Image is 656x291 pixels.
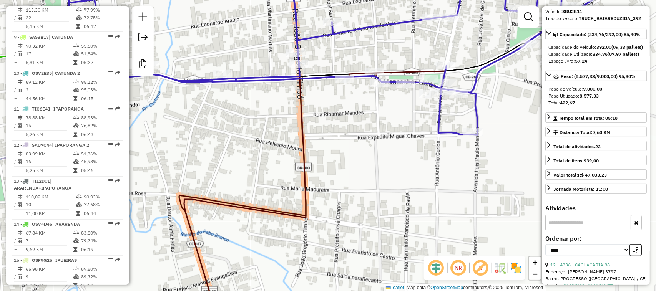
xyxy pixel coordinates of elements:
i: Distância Total [18,80,23,84]
span: 15 - [14,258,77,263]
div: Tipo do veículo: [545,15,647,22]
span: Exibir rótulo [472,259,490,277]
em: Rota exportada [115,107,120,111]
span: | CATUNDA 2 [52,70,80,76]
a: 12 - 4336 - CACHACARIA 88 [550,262,610,268]
em: Opções [108,222,113,227]
span: + [533,258,538,267]
a: Valor total:R$ 47.033,23 [545,169,647,180]
td: 05:37 [81,59,120,66]
td: 06:44 [83,210,120,218]
td: = [14,167,18,175]
a: Tempo total em rota: 05:18 [545,112,647,123]
i: % de utilização do peso [73,80,79,84]
i: % de utilização do peso [73,267,79,272]
td: = [14,210,18,218]
td: 06:17 [83,23,120,30]
div: Total: [548,99,644,106]
span: | IPAPORANGA [50,106,84,112]
a: Distância Total:7,60 KM [545,127,647,137]
i: Total de Atividades [18,88,23,92]
div: Peso: (8.577,33/9.000,00) 95,30% [545,83,647,109]
span: OSF9G25 [32,258,52,263]
img: Fluxo de ruas [494,262,506,274]
i: % de utilização da cubagem [73,239,79,243]
td: 79,74% [81,237,120,245]
td: 5,31 KM [25,59,73,66]
i: Distância Total [18,195,23,200]
div: Jornada Motorista: 11:00 [553,186,608,193]
td: = [14,131,18,139]
a: Leaflet [386,285,404,290]
a: Capacidade: (334,76/392,00) 85,40% [545,29,647,39]
td: 44,56 KM [25,95,73,103]
em: Rota exportada [115,143,120,147]
td: 55,60% [81,42,120,50]
div: Espaço livre: [548,58,644,64]
em: Opções [108,71,113,75]
div: Bairro: PROGRESSO ([GEOGRAPHIC_DATA] / CE) [545,275,647,282]
span: SAS3B17 [29,34,49,40]
a: Exportar sessão [135,30,151,47]
i: % de utilização da cubagem [76,203,82,207]
td: 5,25 KM [25,167,73,175]
span: TIC6E41 [32,106,50,112]
i: % de utilização da cubagem [76,15,82,20]
strong: SBU2B11 [562,8,582,14]
i: % de utilização do peso [73,116,79,121]
span: SAU7C44 [32,142,52,148]
td: / [14,158,18,166]
td: 06:15 [81,95,120,103]
em: Rota exportada [115,71,120,75]
div: Atividade não roteirizada - FRANGO ASSADO [335,75,354,83]
button: Ordem decrescente [629,244,642,256]
strong: (09,33 pallets) [611,44,643,50]
i: Total de Atividades [18,124,23,128]
td: 78,88 KM [25,114,73,122]
div: Total de itens: [553,157,599,164]
td: 45,98% [81,158,120,166]
i: % de utilização do peso [76,8,82,12]
em: Opções [108,107,113,111]
strong: 392,00 [596,44,611,50]
span: Ocultar NR [449,259,468,277]
span: 10 - [14,70,80,76]
strong: 9.000,00 [583,86,602,92]
td: 72,75% [83,14,120,21]
i: Distância Total [18,267,23,272]
span: Tempo total em rota: 05:18 [559,115,618,121]
span: Total de atividades: [553,144,601,149]
i: Distância Total [18,116,23,121]
td: 7,33 KM [25,282,73,290]
td: 83,99 KM [25,150,73,158]
span: 7,60 KM [593,129,610,135]
td: 89,72% [81,273,120,281]
td: / [14,237,18,245]
td: 10 [25,201,76,209]
td: / [14,273,18,281]
i: Total de Atividades [18,239,23,243]
div: Capacidade: (334,76/392,00) 85,40% [545,41,647,68]
span: 13 - [14,179,71,191]
td: / [14,86,18,94]
em: Rota exportada [115,35,120,39]
td: 11,00 KM [25,210,76,218]
span: 11 - [14,106,84,112]
td: 06:43 [81,131,120,139]
i: Distância Total [18,44,23,48]
a: Total de itens:939,00 [545,155,647,165]
em: Opções [108,258,113,263]
div: Valor total: [553,172,607,179]
a: Zoom out [529,268,541,280]
strong: 939,00 [584,158,599,164]
i: Observações [609,283,613,288]
div: Capacidade Utilizada: [548,51,644,58]
td: 5,15 KM [25,23,76,30]
div: Pedidos: [545,282,647,289]
label: Ordenar por: [545,234,647,243]
td: = [14,59,18,66]
td: 67,84 KM [25,230,73,237]
a: 11402176, 11402692 [564,283,613,288]
span: TIL2D01 [32,179,50,184]
td: 90,32 KM [25,42,73,50]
